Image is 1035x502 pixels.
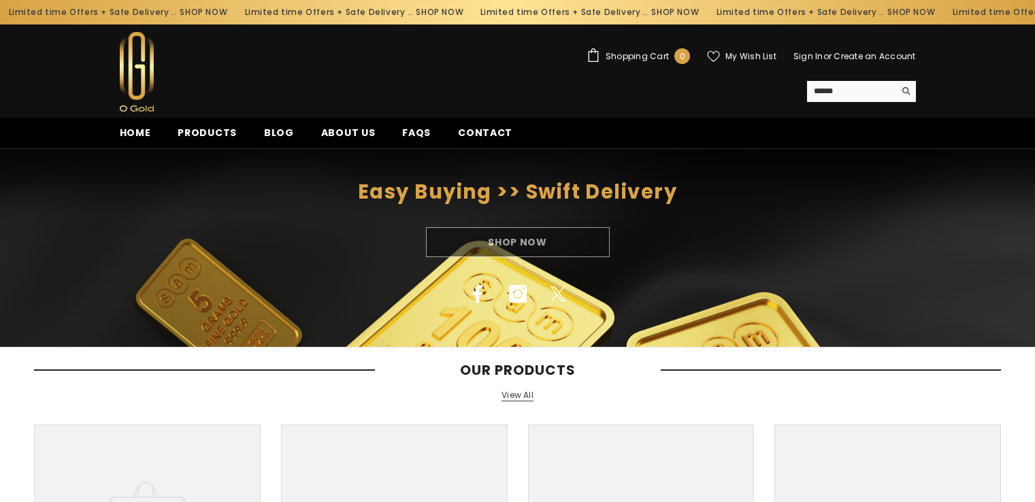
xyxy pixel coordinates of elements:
a: Products [164,125,250,148]
span: FAQs [402,126,431,139]
a: Create an Account [834,50,915,62]
a: SHOP NOW [179,5,227,20]
span: Blog [264,126,294,139]
span: 0 [680,49,685,64]
a: Shopping Cart [587,48,690,64]
a: FAQs [389,125,444,148]
span: My Wish List [725,52,776,61]
span: Contact [458,126,512,139]
a: My Wish List [707,50,776,63]
span: About us [321,126,376,139]
a: Home [106,125,165,148]
a: SHOP NOW [887,5,934,20]
summary: Search [807,81,916,102]
span: Home [120,126,151,139]
a: View All [502,390,533,401]
div: Limited time Offers + Safe Delivery .. [471,1,707,23]
img: Ogold Shop [120,32,154,112]
span: or [823,50,832,62]
span: Shopping Cart [606,52,669,61]
a: SHOP NOW [651,5,698,20]
div: Limited time Offers + Safe Delivery .. [235,1,471,23]
button: Search [895,81,916,101]
a: SHOP NOW [415,5,463,20]
span: Our Products [375,362,661,378]
a: About us [308,125,389,148]
a: Blog [250,125,308,148]
a: Sign In [793,50,823,62]
a: Contact [444,125,526,148]
div: Limited time Offers + Safe Delivery .. [707,1,943,23]
span: Products [178,126,237,139]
